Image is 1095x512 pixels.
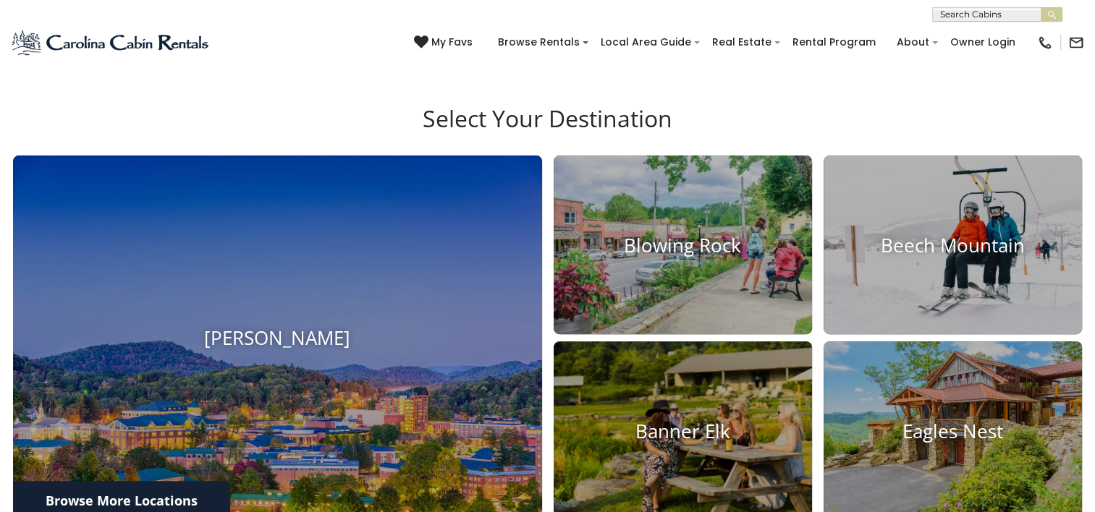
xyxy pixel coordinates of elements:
[1068,35,1084,51] img: mail-regular-black.png
[889,31,937,54] a: About
[824,155,1082,334] a: Beech Mountain
[554,234,812,256] h4: Blowing Rock
[785,31,883,54] a: Rental Program
[705,31,779,54] a: Real Estate
[11,28,211,57] img: Blue-2.png
[431,35,473,50] span: My Favs
[11,105,1084,155] h3: Select Your Destination
[824,234,1082,256] h4: Beech Mountain
[414,35,476,51] a: My Favs
[491,31,587,54] a: Browse Rentals
[1037,35,1053,51] img: phone-regular-black.png
[13,327,542,349] h4: [PERSON_NAME]
[554,419,812,442] h4: Banner Elk
[554,155,812,334] a: Blowing Rock
[824,419,1082,442] h4: Eagles Nest
[593,31,698,54] a: Local Area Guide
[943,31,1023,54] a: Owner Login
